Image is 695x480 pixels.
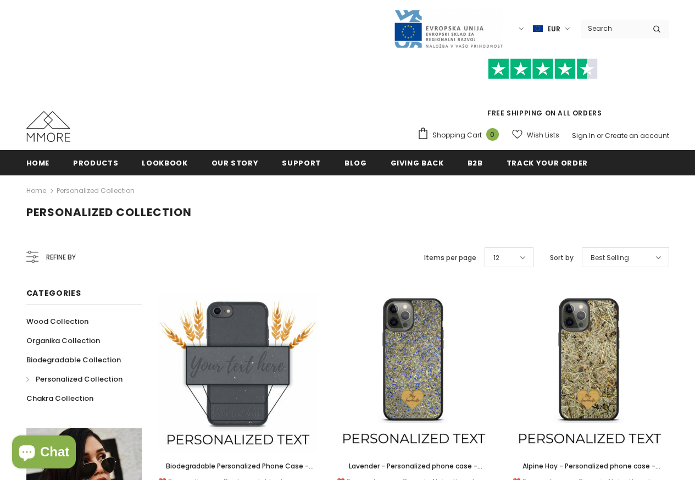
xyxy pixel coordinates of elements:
a: Giving back [391,150,444,175]
span: support [282,158,321,168]
span: EUR [547,24,560,35]
a: Biodegradable Personalized Phone Case - Black [158,460,318,472]
a: Create an account [605,131,669,140]
a: Organika Collection [26,331,100,350]
span: Our Story [212,158,259,168]
span: Home [26,158,50,168]
a: Personalized Collection [57,186,135,195]
span: Giving back [391,158,444,168]
a: Sign In [572,131,595,140]
a: Track your order [507,150,588,175]
a: Biodegradable Collection [26,350,121,369]
span: Wood Collection [26,316,88,327]
a: Alpine Hay - Personalized phone case - Personalized gift [510,460,669,472]
a: support [282,150,321,175]
input: Search Site [581,20,644,36]
a: Shopping Cart 0 [417,127,504,144]
inbox-online-store-chat: Shopify online store chat [9,435,79,471]
span: Best Selling [591,252,629,263]
span: Blog [344,158,367,168]
span: Biodegradable Collection [26,355,121,365]
span: Lookbook [142,158,187,168]
span: Personalized Collection [36,374,123,384]
a: Lavender - Personalized phone case - Personalized gift [334,460,493,472]
span: Personalized Collection [26,205,192,220]
a: B2B [468,150,483,175]
span: Wish Lists [527,130,559,141]
a: Products [73,150,118,175]
a: Personalized Collection [26,369,123,389]
span: Products [73,158,118,168]
label: Items per page [424,252,476,263]
span: 0 [486,128,499,141]
span: FREE SHIPPING ON ALL ORDERS [417,63,669,118]
a: Lookbook [142,150,187,175]
img: Javni Razpis [393,9,503,49]
a: Blog [344,150,367,175]
span: 12 [493,252,499,263]
img: MMORE Cases [26,111,70,142]
span: Shopping Cart [432,130,482,141]
a: Our Story [212,150,259,175]
a: Home [26,184,46,197]
span: Organika Collection [26,335,100,346]
a: Wood Collection [26,312,88,331]
span: Refine by [46,251,76,263]
span: Track your order [507,158,588,168]
a: Chakra Collection [26,389,93,408]
iframe: Customer reviews powered by Trustpilot [417,79,669,108]
img: Trust Pilot Stars [488,58,598,80]
span: B2B [468,158,483,168]
span: or [597,131,603,140]
a: Javni Razpis [393,24,503,33]
a: Wish Lists [512,125,559,145]
span: Categories [26,288,81,299]
label: Sort by [550,252,574,263]
span: Chakra Collection [26,393,93,404]
a: Home [26,150,50,175]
